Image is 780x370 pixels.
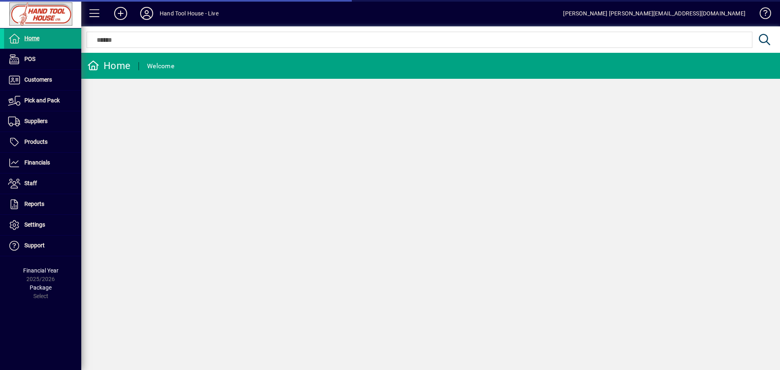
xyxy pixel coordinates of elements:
[24,118,48,124] span: Suppliers
[24,159,50,166] span: Financials
[24,201,44,207] span: Reports
[24,221,45,228] span: Settings
[24,242,45,249] span: Support
[24,138,48,145] span: Products
[4,132,81,152] a: Products
[4,91,81,111] a: Pick and Pack
[24,180,37,186] span: Staff
[4,215,81,235] a: Settings
[24,76,52,83] span: Customers
[4,236,81,256] a: Support
[134,6,160,21] button: Profile
[4,111,81,132] a: Suppliers
[4,49,81,69] a: POS
[24,35,39,41] span: Home
[4,173,81,194] a: Staff
[4,70,81,90] a: Customers
[147,60,174,73] div: Welcome
[23,267,58,274] span: Financial Year
[30,284,52,291] span: Package
[87,59,130,72] div: Home
[563,7,745,20] div: [PERSON_NAME] [PERSON_NAME][EMAIL_ADDRESS][DOMAIN_NAME]
[108,6,134,21] button: Add
[24,97,60,104] span: Pick and Pack
[754,2,770,28] a: Knowledge Base
[160,7,219,20] div: Hand Tool House - Live
[4,194,81,214] a: Reports
[4,153,81,173] a: Financials
[24,56,35,62] span: POS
